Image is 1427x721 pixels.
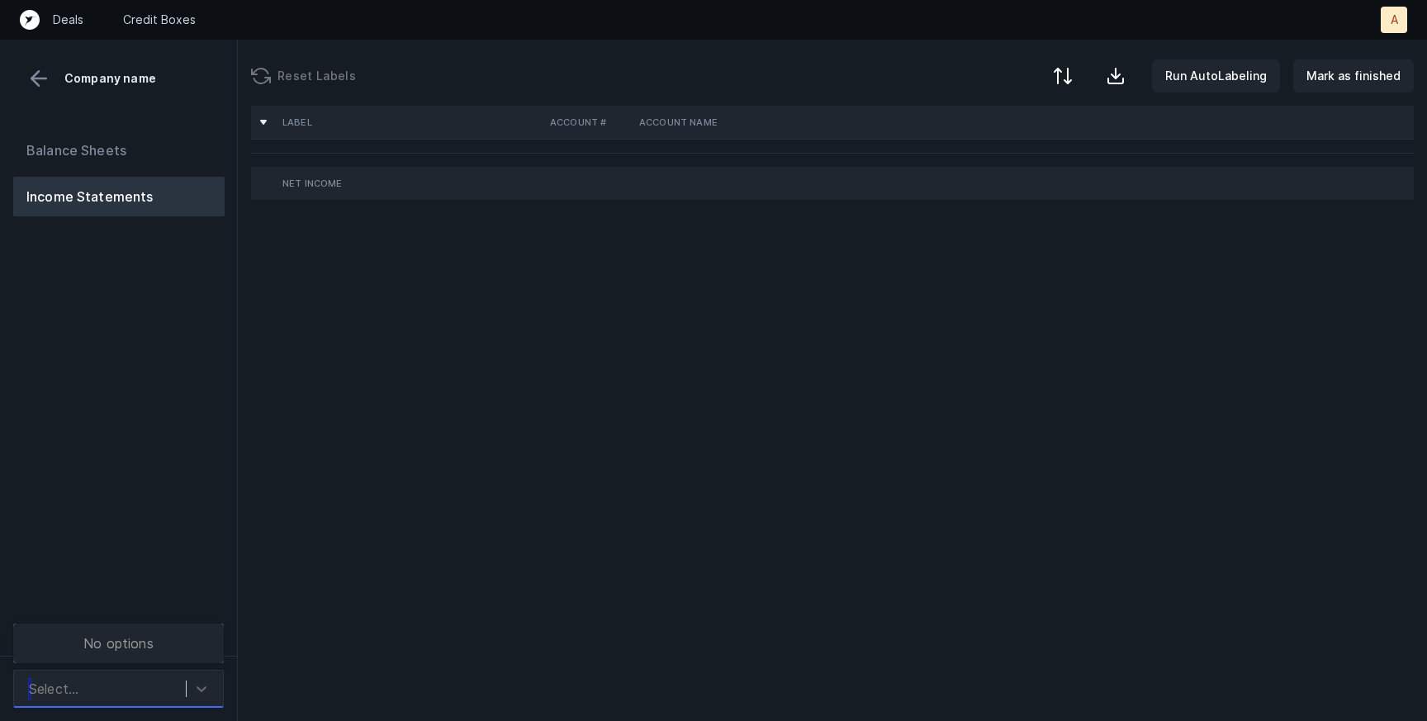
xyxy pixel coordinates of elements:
[1152,59,1280,92] button: Run AutoLabeling
[543,106,633,139] th: Account #
[1165,66,1267,86] p: Run AutoLabeling
[123,12,196,28] a: Credit Boxes
[13,627,224,660] div: No options
[276,167,543,200] td: Net Income
[633,106,834,139] th: Account Name
[29,679,78,699] div: Select...
[53,12,83,28] a: Deals
[1306,66,1401,86] p: Mark as finished
[276,106,543,139] th: Label
[13,66,224,91] div: Company name
[1381,7,1407,33] button: A
[1391,12,1398,28] p: A
[13,130,225,170] button: Balance Sheets
[1293,59,1414,92] button: Mark as finished
[13,177,225,216] button: Income Statements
